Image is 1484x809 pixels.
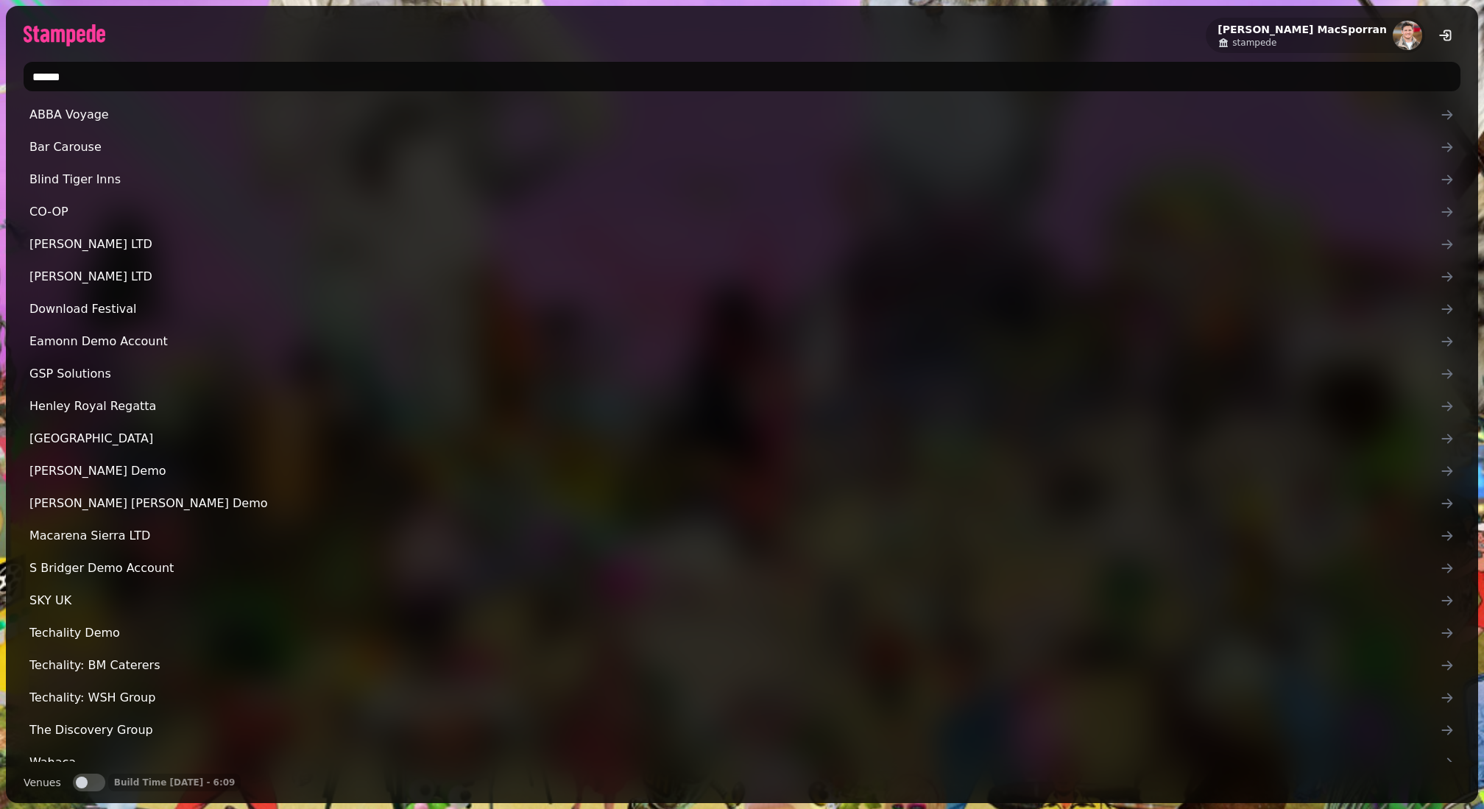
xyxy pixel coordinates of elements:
p: Build Time [DATE] - 6:09 [114,777,236,788]
span: SKY UK [29,592,1440,610]
span: [PERSON_NAME] LTD [29,268,1440,286]
a: [PERSON_NAME] [PERSON_NAME] Demo [24,489,1460,518]
a: [PERSON_NAME] LTD [24,262,1460,292]
a: Techality: WSH Group [24,683,1460,713]
a: Eamonn Demo Account [24,327,1460,356]
a: Macarena Sierra LTD [24,521,1460,551]
a: Techality Demo [24,618,1460,648]
span: S Bridger Demo Account [29,559,1440,577]
h2: [PERSON_NAME] MacSporran [1218,22,1387,37]
span: The Discovery Group [29,721,1440,739]
button: logout [1431,21,1460,50]
span: Bar Carouse [29,138,1440,156]
span: Wahaca [29,754,1440,771]
a: Download Festival [24,294,1460,324]
label: Venues [24,774,61,791]
span: Techality: BM Caterers [29,657,1440,674]
a: [GEOGRAPHIC_DATA] [24,424,1460,453]
a: stampede [1218,37,1387,49]
span: [PERSON_NAME] LTD [29,236,1440,253]
a: [PERSON_NAME] Demo [24,456,1460,486]
a: Bar Carouse [24,133,1460,162]
a: Techality: BM Caterers [24,651,1460,680]
span: [PERSON_NAME] [PERSON_NAME] Demo [29,495,1440,512]
span: Techality Demo [29,624,1440,642]
span: [GEOGRAPHIC_DATA] [29,430,1440,448]
span: Eamonn Demo Account [29,333,1440,350]
span: stampede [1232,37,1276,49]
span: ABBA Voyage [29,106,1440,124]
span: Techality: WSH Group [29,689,1440,707]
span: Macarena Sierra LTD [29,527,1440,545]
span: [PERSON_NAME] Demo [29,462,1440,480]
img: aHR0cHM6Ly93d3cuZ3JhdmF0YXIuY29tL2F2YXRhci9jODdhYzU3OTUyZGVkZGJlNjY3YTg3NTU0ZWM5OTA2MT9zPTE1MCZkP... [1393,21,1422,50]
a: ABBA Voyage [24,100,1460,130]
a: [PERSON_NAME] LTD [24,230,1460,259]
a: CO-OP [24,197,1460,227]
span: Henley Royal Regatta [29,398,1440,415]
img: logo [24,24,105,46]
a: The Discovery Group [24,716,1460,745]
span: Blind Tiger Inns [29,171,1440,188]
a: GSP Solutions [24,359,1460,389]
a: Henley Royal Regatta [24,392,1460,421]
span: GSP Solutions [29,365,1440,383]
span: CO-OP [29,203,1440,221]
a: SKY UK [24,586,1460,615]
a: S Bridger Demo Account [24,554,1460,583]
a: Blind Tiger Inns [24,165,1460,194]
a: Wahaca [24,748,1460,777]
span: Download Festival [29,300,1440,318]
